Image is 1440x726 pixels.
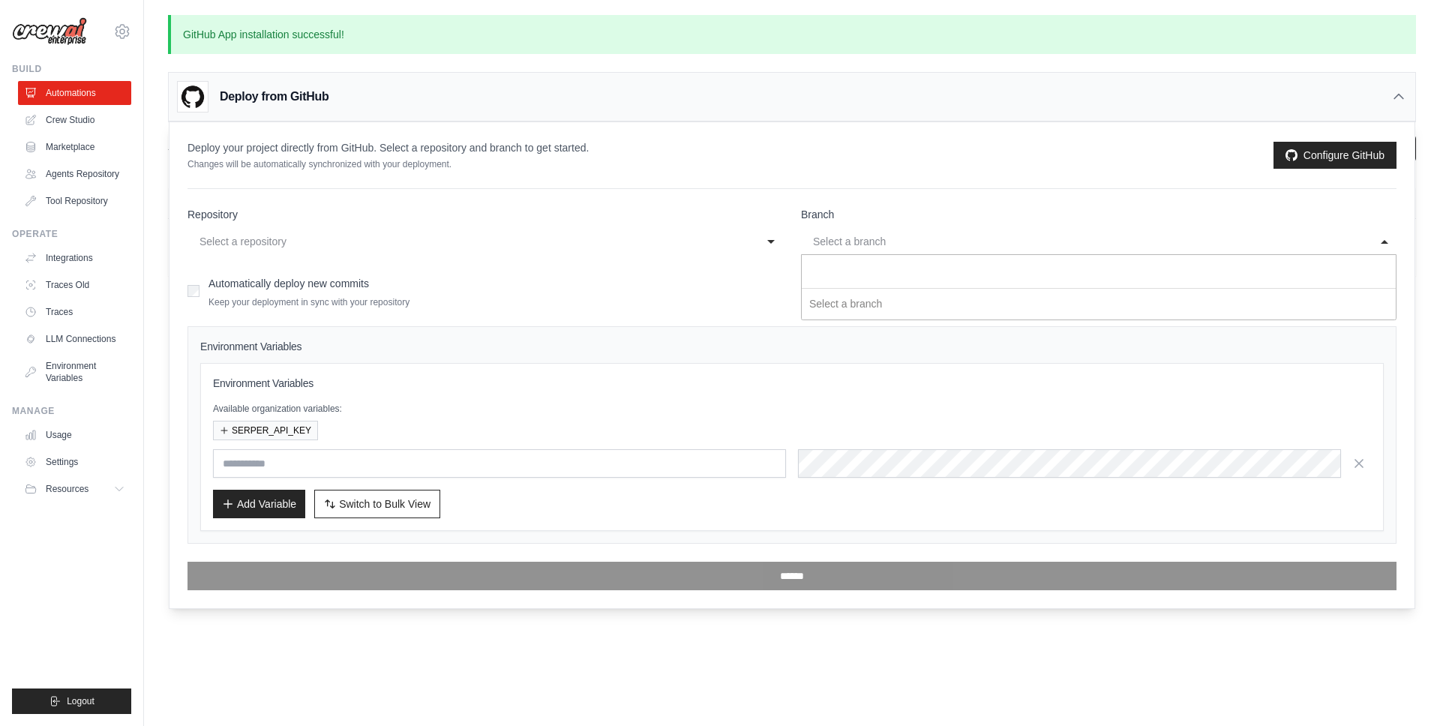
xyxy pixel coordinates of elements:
[213,403,1371,415] p: Available organization variables:
[168,15,1416,54] p: GitHub App installation successful!
[1365,654,1440,726] iframe: Chat Widget
[187,140,589,155] p: Deploy your project directly from GitHub. Select a repository and branch to get started.
[813,232,1354,250] div: Select a branch
[208,277,369,289] label: Automatically deploy new commits
[18,273,131,297] a: Traces Old
[200,339,1384,354] h4: Environment Variables
[12,688,131,714] button: Logout
[18,135,131,159] a: Marketplace
[802,255,1396,289] input: Select a branch
[18,327,131,351] a: LLM Connections
[18,354,131,390] a: Environment Variables
[1273,142,1396,169] a: Configure GitHub
[168,134,502,155] h2: Automations Live
[18,81,131,105] a: Automations
[187,207,783,222] label: Repository
[213,490,305,518] button: Add Variable
[187,158,589,170] p: Changes will be automatically synchronized with your deployment.
[18,450,131,474] a: Settings
[46,483,88,495] span: Resources
[220,88,328,106] h3: Deploy from GitHub
[18,477,131,501] button: Resources
[178,82,208,112] img: GitHub Logo
[12,17,87,46] img: Logo
[67,695,94,707] span: Logout
[12,405,131,417] div: Manage
[314,490,440,518] button: Switch to Bulk View
[339,496,430,511] span: Switch to Bulk View
[18,246,131,270] a: Integrations
[208,296,409,308] p: Keep your deployment in sync with your repository
[18,108,131,132] a: Crew Studio
[12,63,131,75] div: Build
[18,300,131,324] a: Traces
[18,162,131,186] a: Agents Repository
[12,228,131,240] div: Operate
[18,423,131,447] a: Usage
[168,188,610,219] th: Crew
[168,155,502,170] p: Manage and monitor your active crew automations from this dashboard.
[213,421,318,440] button: SERPER_API_KEY
[18,189,131,213] a: Tool Repository
[199,232,741,250] div: Select a repository
[801,207,1396,222] label: Branch
[213,376,1371,391] h3: Environment Variables
[802,289,1396,319] div: Select a branch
